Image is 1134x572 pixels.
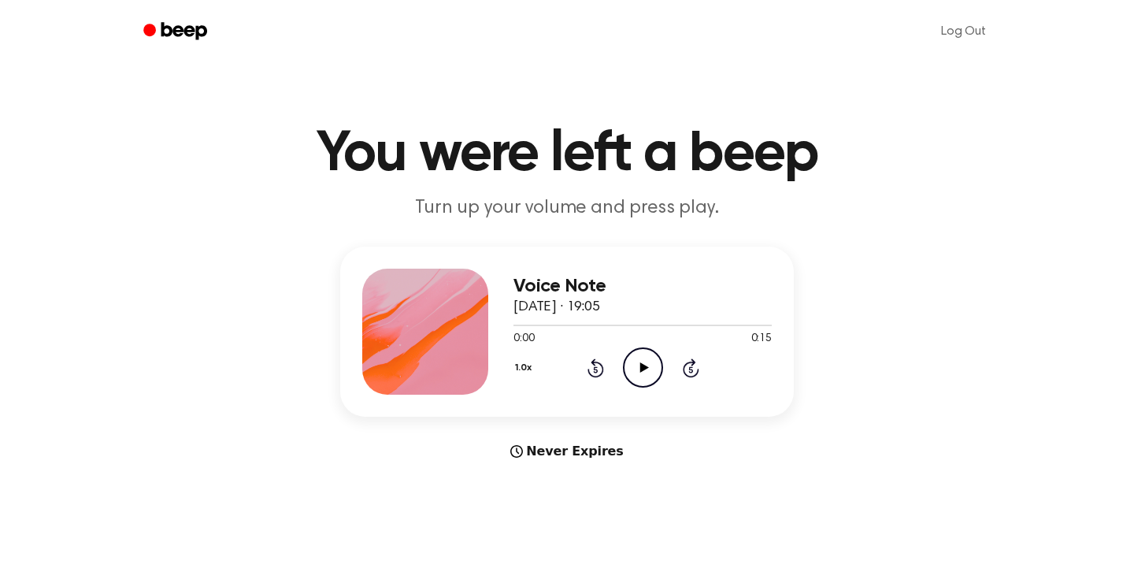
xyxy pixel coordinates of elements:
h1: You were left a beep [164,126,970,183]
span: 0:15 [751,331,772,347]
p: Turn up your volume and press play. [265,195,869,221]
span: 0:00 [513,331,534,347]
a: Beep [132,17,221,47]
h3: Voice Note [513,276,772,297]
button: 1.0x [513,355,537,381]
div: Never Expires [340,442,794,461]
a: Log Out [925,13,1002,50]
span: [DATE] · 19:05 [513,300,600,314]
